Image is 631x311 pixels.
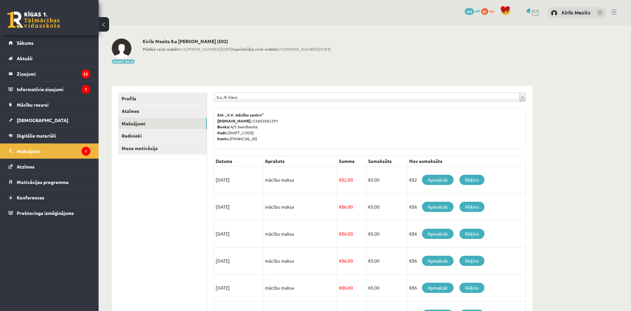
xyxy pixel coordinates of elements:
[217,124,230,129] b: Banka:
[17,179,69,185] span: Motivācijas programma
[214,93,526,101] a: 8.a JK klase
[214,274,263,301] td: [DATE]
[17,210,74,216] span: Proktoringa izmēģinājums
[9,35,90,50] a: Sākums
[551,10,557,16] img: Kirils Mezits
[422,256,454,266] a: Apmaksāt
[217,112,522,142] p: 53603062391 A/S Swedbanka [SWIFT_CODE] [FINANCIAL_ID]
[112,39,131,58] img: Kirils Mezits
[217,136,230,141] b: Konts:
[422,283,454,293] a: Apmaksāt
[368,177,371,183] span: €
[339,258,341,264] span: €
[9,128,90,143] a: Digitālie materiāli
[366,156,407,167] th: Samaksāts
[143,46,331,52] span: 13:[PHONE_NUMBER][DATE] 13:[PHONE_NUMBER][DATE]
[407,274,526,301] td: €86
[17,66,90,81] legend: Ziņojumi
[368,258,371,264] span: €
[82,147,90,156] i: 1
[339,285,341,291] span: €
[337,194,366,220] td: 86.00
[17,133,56,139] span: Digitālie materiāli
[214,220,263,247] td: [DATE]
[118,92,207,105] a: Profils
[422,202,454,212] a: Apmaksāt
[112,60,135,64] button: Mainīt bildi
[263,167,337,194] td: mācību maksa
[143,46,181,52] b: Pēdējo reizi redzēts
[263,220,337,247] td: mācību maksa
[407,220,526,247] td: €86
[337,247,366,274] td: 86.00
[214,194,263,220] td: [DATE]
[118,117,207,130] a: Maksājumi
[263,156,337,167] th: Apraksts
[9,97,90,112] a: Mācību resursi
[407,194,526,220] td: €86
[82,85,90,94] i: 1
[9,51,90,66] a: Aktuāli
[233,46,279,52] b: Iepriekšējo reizi redzēts
[17,194,44,200] span: Konferences
[17,164,35,169] span: Atzīmes
[217,93,517,101] span: 8.a JK klase
[17,40,34,46] span: Sākums
[17,102,49,108] span: Mācību resursi
[337,274,366,301] td: 86.00
[263,274,337,301] td: mācību maksa
[118,130,207,142] a: Radinieki
[9,143,90,159] a: Maksājumi1
[366,194,407,220] td: 0.00
[217,118,253,123] b: [DOMAIN_NAME].:
[407,156,526,167] th: Nav samaksāts
[465,8,474,15] span: 502
[475,8,480,13] span: mP
[214,167,263,194] td: [DATE]
[339,177,341,183] span: €
[214,247,263,274] td: [DATE]
[407,167,526,194] td: €82
[17,55,33,61] span: Aktuāli
[366,247,407,274] td: 0.00
[7,12,60,28] a: Rīgas 1. Tālmācības vidusskola
[489,8,494,13] span: xp
[407,247,526,274] td: €86
[217,130,228,135] b: Kods:
[481,8,497,13] a: 85 xp
[481,8,488,15] span: 85
[214,156,263,167] th: Datums
[337,156,366,167] th: Summa
[9,190,90,205] a: Konferences
[562,9,590,16] a: Kirils Mezits
[9,205,90,220] a: Proktoringa izmēģinājums
[9,82,90,97] a: Informatīvie ziņojumi1
[459,283,484,293] a: Rēķins
[459,202,484,212] a: Rēķins
[143,39,331,44] h2: Kirils Mezits 8.a [PERSON_NAME] (502)
[17,143,90,159] legend: Maksājumi
[217,112,264,117] b: SIA „V.V. mācību centrs”
[368,231,371,237] span: €
[422,175,454,185] a: Apmaksāt
[459,175,484,185] a: Rēķins
[81,69,90,78] i: 22
[17,82,90,97] legend: Informatīvie ziņojumi
[9,159,90,174] a: Atzīmes
[9,113,90,128] a: [DEMOGRAPHIC_DATA]
[263,247,337,274] td: mācību maksa
[366,274,407,301] td: 0.00
[459,256,484,266] a: Rēķins
[118,142,207,154] a: Mana motivācija
[337,220,366,247] td: 86.00
[366,220,407,247] td: 0.00
[17,117,68,123] span: [DEMOGRAPHIC_DATA]
[368,204,371,210] span: €
[9,174,90,190] a: Motivācijas programma
[263,194,337,220] td: mācību maksa
[465,8,480,13] a: 502 mP
[368,285,371,291] span: €
[118,105,207,117] a: Atzīmes
[339,204,341,210] span: €
[422,229,454,239] a: Apmaksāt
